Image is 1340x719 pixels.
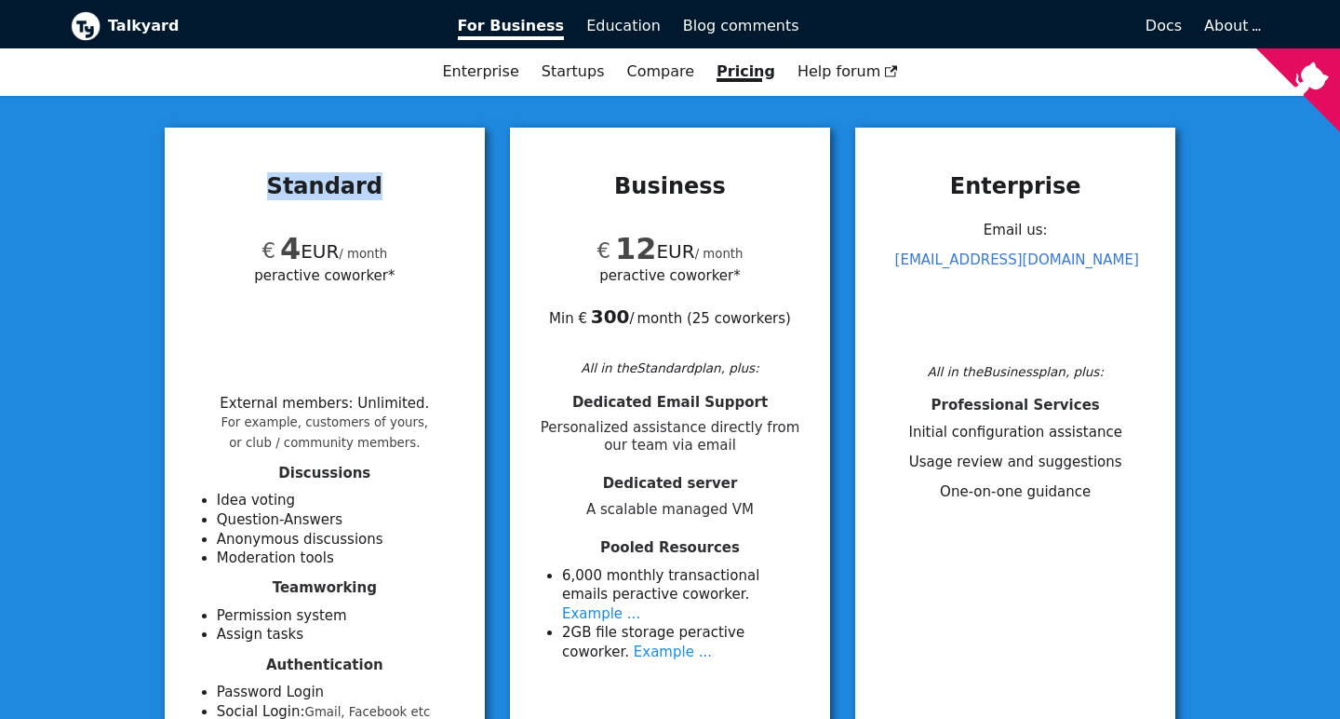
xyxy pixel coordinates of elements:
li: 6 ,000 monthly transactional emails per active coworker . [562,566,808,624]
a: Startups [530,56,616,88]
a: Help forum [786,56,909,88]
h3: Business [532,172,808,200]
h4: Authentication [187,657,462,674]
span: 4 [280,231,301,266]
a: Blog comments [672,10,811,42]
a: [EMAIL_ADDRESS][DOMAIN_NAME] [895,251,1139,268]
a: Pricing [705,56,786,88]
a: Education [575,10,672,42]
span: € [596,238,610,263]
h4: Teamworking [187,579,462,597]
b: Talkyard [108,14,432,38]
li: Idea voting [217,491,462,510]
a: Example ... [562,605,640,622]
li: 2 GB file storage per active coworker . [562,623,808,661]
li: Password Login [217,683,462,702]
li: Moderation tools [217,549,462,568]
small: For example, customers of yours, or club / community members. [221,415,429,450]
span: 12 [615,231,657,266]
div: Min € / month ( 25 coworkers ) [532,286,808,329]
span: per active coworker* [599,265,740,286]
span: € [261,238,275,263]
li: Assign tasks [217,625,462,644]
h4: Pooled Resources [532,539,808,557]
div: All in the Standard plan, plus: [532,358,808,378]
li: Anonymous discussions [217,530,462,549]
a: Example ... [634,644,712,660]
a: Compare [626,62,694,80]
span: Dedicated server [603,475,738,492]
span: Blog comments [683,17,799,34]
h4: Professional Services [878,397,1153,414]
span: EUR [261,240,339,263]
a: Talkyard logoTalkyard [71,11,432,41]
li: Permission system [217,606,462,626]
small: / month [695,247,744,261]
span: For Business [458,17,565,40]
img: Talkyard logo [71,11,100,41]
a: For Business [447,10,576,42]
span: Dedicated Email Support [572,394,768,411]
li: Question-Answers [217,510,462,530]
li: External members : Unlimited . [220,395,429,451]
a: About [1204,17,1258,34]
span: Docs [1146,17,1182,34]
div: Email us: [878,215,1153,357]
li: Initial configuration assistance [878,423,1153,442]
h4: Discussions [187,465,462,482]
small: / month [339,247,387,261]
h3: Standard [187,172,462,200]
li: One-on-one guidance [878,482,1153,502]
li: Usage review and suggestions [878,453,1153,472]
div: All in the Business plan, plus: [878,361,1153,382]
span: A scalable managed VM [532,501,808,519]
span: per active coworker* [254,265,395,286]
span: Help forum [797,62,898,80]
span: Education [586,17,661,34]
span: EUR [596,240,694,263]
a: Docs [811,10,1194,42]
a: Enterprise [431,56,529,88]
b: 300 [591,305,630,328]
h3: Enterprise [878,172,1153,200]
small: Gmail, Facebook etc [305,705,431,719]
span: Personalized assistance directly from our team via email [532,419,808,454]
